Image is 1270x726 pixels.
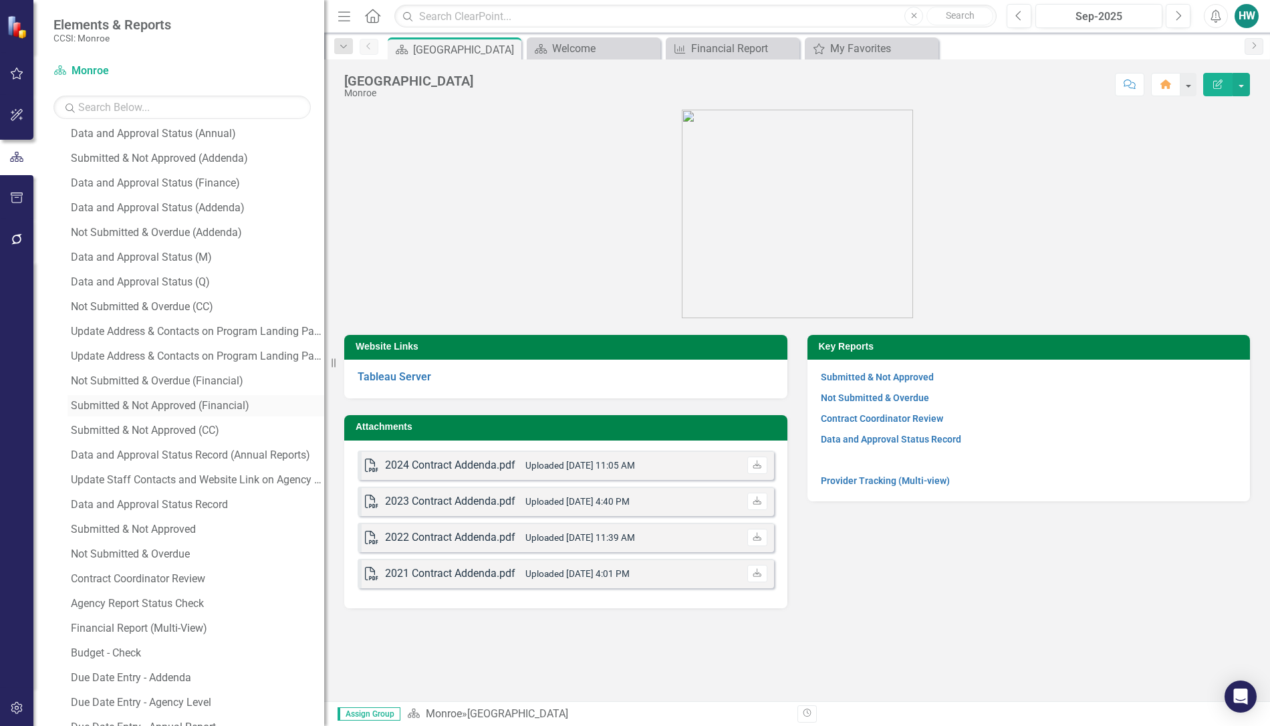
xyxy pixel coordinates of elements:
[552,40,657,57] div: Welcome
[68,222,324,243] a: Not Submitted & Overdue (Addenda)
[7,15,30,39] img: ClearPoint Strategy
[71,598,324,610] div: Agency Report Status Check
[68,370,324,392] a: Not Submitted & Overdue (Financial)
[385,566,515,582] div: 2021 Contract Addenda.pdf
[71,177,324,189] div: Data and Approval Status (Finance)
[71,350,324,362] div: Update Address & Contacts on Program Landing Page
[68,469,324,491] a: Update Staff Contacts and Website Link on Agency Landing Page
[68,247,324,268] a: Data and Approval Status (M)
[1225,681,1257,713] div: Open Intercom Messenger
[682,110,913,318] img: OMH%20Logo_Green%202024%20Stacked.png
[71,425,324,437] div: Submitted & Not Approved (CC)
[53,33,171,43] small: CCSI: Monroe
[68,197,324,219] a: Data and Approval Status (Addenda)
[71,573,324,585] div: Contract Coordinator Review
[68,148,324,169] a: Submitted & Not Approved (Addenda)
[68,395,324,416] a: Submitted & Not Approved (Financial)
[71,672,324,684] div: Due Date Entry - Addenda
[71,276,324,288] div: Data and Approval Status (Q)
[68,296,324,318] a: Not Submitted & Overdue (CC)
[68,271,324,293] a: Data and Approval Status (Q)
[946,10,975,21] span: Search
[821,475,950,486] a: Provider Tracking (Multi-view)
[71,499,324,511] div: Data and Approval Status Record
[71,301,324,313] div: Not Submitted & Overdue (CC)
[358,370,431,383] a: Tableau Server
[821,372,934,382] a: Submitted & Not Approved
[525,568,630,579] small: Uploaded [DATE] 4:01 PM
[53,96,311,119] input: Search Below...
[68,494,324,515] a: Data and Approval Status Record
[413,41,518,58] div: [GEOGRAPHIC_DATA]
[385,458,515,473] div: 2024 Contract Addenda.pdf
[407,707,787,722] div: »
[68,593,324,614] a: Agency Report Status Check
[669,40,796,57] a: Financial Report
[426,707,462,720] a: Monroe
[344,74,473,88] div: [GEOGRAPHIC_DATA]
[525,460,635,471] small: Uploaded [DATE] 11:05 AM
[71,647,324,659] div: Budget - Check
[71,697,324,709] div: Due Date Entry - Agency Level
[344,88,473,98] div: Monroe
[71,128,324,140] div: Data and Approval Status (Annual)
[525,496,630,507] small: Uploaded [DATE] 4:40 PM
[71,400,324,412] div: Submitted & Not Approved (Financial)
[68,519,324,540] a: Submitted & Not Approved
[71,375,324,387] div: Not Submitted & Overdue (Financial)
[467,707,568,720] div: [GEOGRAPHIC_DATA]
[71,326,324,338] div: Update Address & Contacts on Program Landing Page (Finance)
[71,227,324,239] div: Not Submitted & Overdue (Addenda)
[68,692,324,713] a: Due Date Entry - Agency Level
[926,7,993,25] button: Search
[68,642,324,664] a: Budget - Check
[68,172,324,194] a: Data and Approval Status (Finance)
[385,530,515,546] div: 2022 Contract Addenda.pdf
[71,202,324,214] div: Data and Approval Status (Addenda)
[71,548,324,560] div: Not Submitted & Overdue
[68,346,324,367] a: Update Address & Contacts on Program Landing Page
[68,445,324,466] a: Data and Approval Status Record (Annual Reports)
[1035,4,1162,28] button: Sep-2025
[71,474,324,486] div: Update Staff Contacts and Website Link on Agency Landing Page
[808,40,935,57] a: My Favorites
[356,342,781,352] h3: Website Links
[530,40,657,57] a: Welcome
[525,532,635,543] small: Uploaded [DATE] 11:39 AM
[385,494,515,509] div: 2023 Contract Addenda.pdf
[819,342,1244,352] h3: Key Reports
[68,618,324,639] a: Financial Report (Multi-View)
[68,420,324,441] a: Submitted & Not Approved (CC)
[71,622,324,634] div: Financial Report (Multi-View)
[394,5,997,28] input: Search ClearPoint...
[68,568,324,590] a: Contract Coordinator Review
[691,40,796,57] div: Financial Report
[71,523,324,535] div: Submitted & Not Approved
[821,434,961,445] a: Data and Approval Status Record
[821,413,943,424] a: Contract Coordinator Review
[53,64,221,79] a: Monroe
[71,152,324,164] div: Submitted & Not Approved (Addenda)
[68,667,324,689] a: Due Date Entry - Addenda
[1040,9,1158,25] div: Sep-2025
[68,543,324,565] a: Not Submitted & Overdue
[338,707,400,721] span: Assign Group
[71,449,324,461] div: Data and Approval Status Record (Annual Reports)
[821,392,929,403] a: Not Submitted & Overdue
[356,422,781,432] h3: Attachments
[68,123,324,144] a: Data and Approval Status (Annual)
[53,17,171,33] span: Elements & Reports
[71,251,324,263] div: Data and Approval Status (M)
[830,40,935,57] div: My Favorites
[1235,4,1259,28] button: HW
[68,321,324,342] a: Update Address & Contacts on Program Landing Page (Finance)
